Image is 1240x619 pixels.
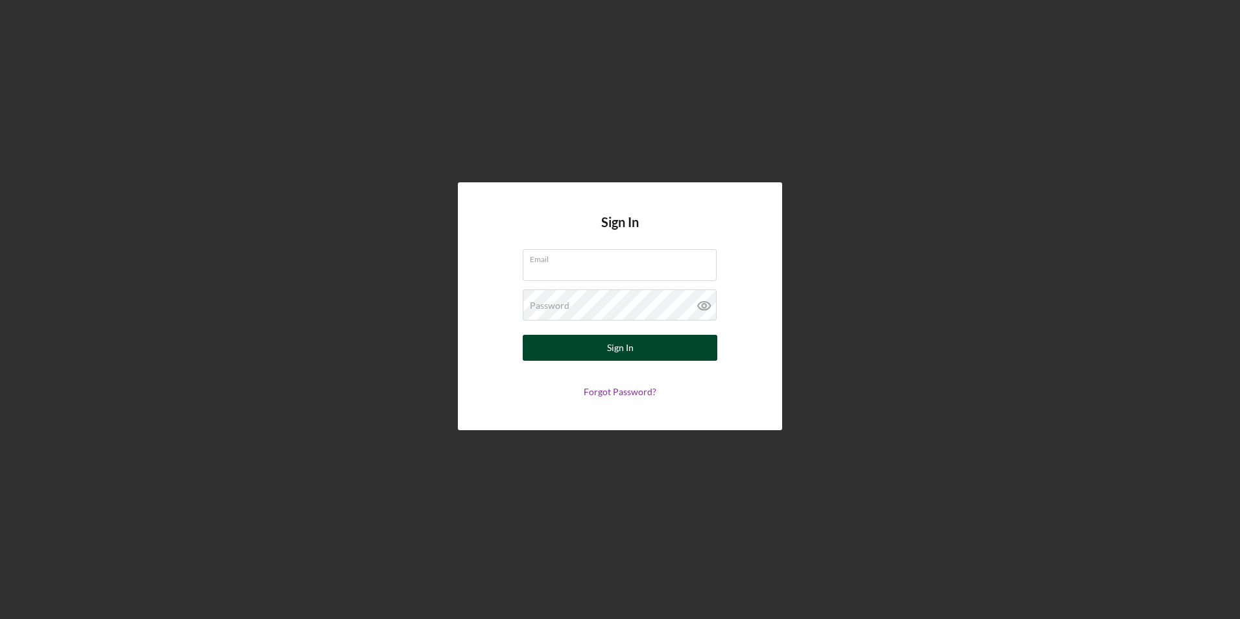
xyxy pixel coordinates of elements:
h4: Sign In [601,215,639,249]
button: Sign In [523,335,717,361]
a: Forgot Password? [584,386,656,397]
div: Sign In [607,335,634,361]
label: Email [530,250,717,264]
label: Password [530,300,569,311]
